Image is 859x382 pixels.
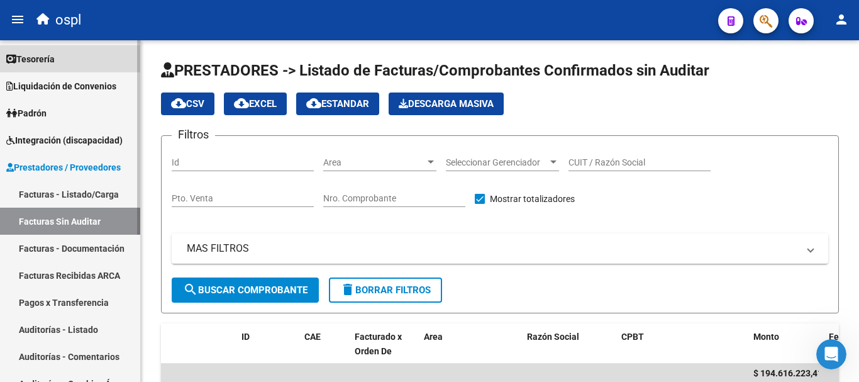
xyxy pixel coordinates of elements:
[329,278,442,303] button: Borrar Filtros
[306,96,321,111] mat-icon: cloud_download
[183,284,308,296] span: Buscar Comprobante
[490,191,575,206] span: Mostrar totalizadores
[816,339,846,369] iframe: Intercom live chat
[172,278,319,303] button: Buscar Comprobante
[234,98,277,110] span: EXCEL
[340,282,355,297] mat-icon: delete
[6,79,116,93] span: Liquidación de Convenios
[389,93,504,115] app-download-masive: Descarga masiva de comprobantes (adjuntos)
[834,12,849,27] mat-icon: person
[389,93,504,115] button: Descarga Masiva
[171,96,186,111] mat-icon: cloud_download
[340,284,431,296] span: Borrar Filtros
[171,98,204,110] span: CSV
[753,332,779,342] span: Monto
[621,332,644,342] span: CPBT
[161,93,214,115] button: CSV
[10,12,25,27] mat-icon: menu
[6,106,47,120] span: Padrón
[419,323,504,379] datatable-header-cell: Area
[299,323,350,379] datatable-header-cell: CAE
[527,332,579,342] span: Razón Social
[241,332,250,342] span: ID
[306,98,369,110] span: Estandar
[323,157,425,168] span: Area
[522,323,616,379] datatable-header-cell: Razón Social
[6,133,123,147] span: Integración (discapacidad)
[172,233,828,264] mat-expansion-panel-header: MAS FILTROS
[236,323,299,379] datatable-header-cell: ID
[424,332,443,342] span: Area
[446,157,548,168] span: Seleccionar Gerenciador
[399,98,494,110] span: Descarga Masiva
[172,126,215,143] h3: Filtros
[753,368,823,378] span: $ 194.616.223,41
[161,62,709,79] span: PRESTADORES -> Listado de Facturas/Comprobantes Confirmados sin Auditar
[234,96,249,111] mat-icon: cloud_download
[183,282,198,297] mat-icon: search
[55,6,81,34] span: ospl
[296,93,379,115] button: Estandar
[6,160,121,174] span: Prestadores / Proveedores
[748,323,824,379] datatable-header-cell: Monto
[6,52,55,66] span: Tesorería
[350,323,419,379] datatable-header-cell: Facturado x Orden De
[224,93,287,115] button: EXCEL
[355,332,402,356] span: Facturado x Orden De
[187,242,798,256] mat-panel-title: MAS FILTROS
[616,323,748,379] datatable-header-cell: CPBT
[304,332,321,342] span: CAE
